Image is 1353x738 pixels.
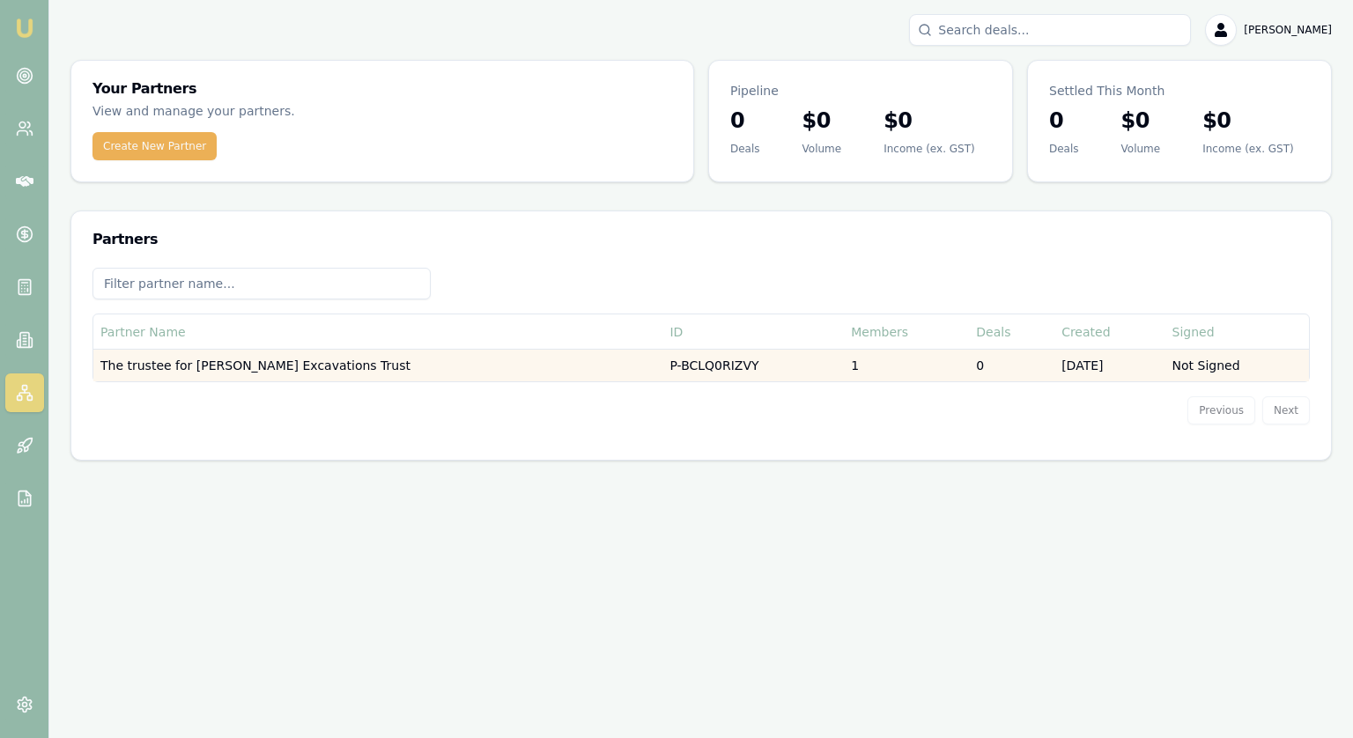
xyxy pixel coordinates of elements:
[884,107,974,135] h3: $0
[92,101,543,122] p: View and manage your partners.
[844,350,969,382] td: 1
[100,323,655,341] div: Partner Name
[976,323,1047,341] div: Deals
[969,350,1054,382] td: 0
[851,323,962,341] div: Members
[1049,82,1310,100] p: Settled This Month
[730,82,991,100] p: Pipeline
[14,18,35,39] img: emu-icon-u.png
[1172,357,1302,374] div: Not Signed
[802,142,842,156] div: Volume
[1061,323,1157,341] div: Created
[92,268,431,299] input: Filter partner name...
[730,107,760,135] h3: 0
[92,82,672,96] h3: Your Partners
[1121,142,1161,156] div: Volume
[1244,23,1332,37] span: [PERSON_NAME]
[730,142,760,156] div: Deals
[92,132,217,160] button: Create New Partner
[802,107,842,135] h3: $0
[93,350,662,382] td: The trustee for [PERSON_NAME] Excavations Trust
[1054,350,1164,382] td: [DATE]
[1049,107,1079,135] h3: 0
[884,142,974,156] div: Income (ex. GST)
[1172,323,1302,341] div: Signed
[92,232,1310,247] h3: Partners
[1049,142,1079,156] div: Deals
[1202,107,1293,135] h3: $0
[662,350,844,382] td: P-BCLQ0RIZVY
[1121,107,1161,135] h3: $0
[909,14,1191,46] input: Search deals
[1202,142,1293,156] div: Income (ex. GST)
[669,323,837,341] div: ID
